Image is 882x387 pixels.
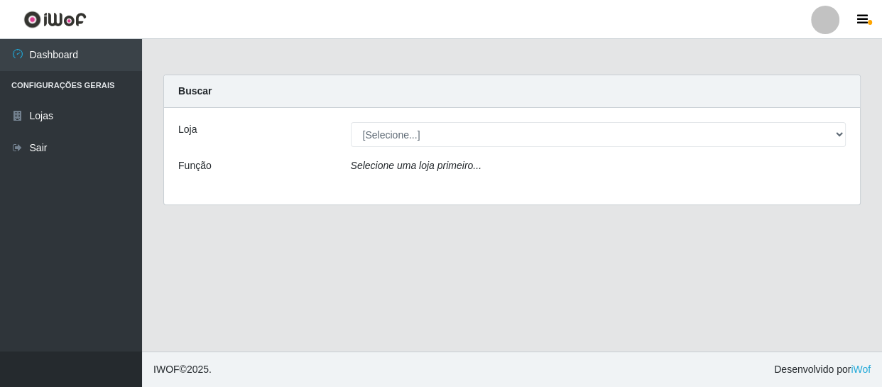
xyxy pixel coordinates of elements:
span: Desenvolvido por [774,362,871,377]
img: CoreUI Logo [23,11,87,28]
span: IWOF [153,364,180,375]
i: Selecione uma loja primeiro... [351,160,481,171]
span: © 2025 . [153,362,212,377]
strong: Buscar [178,85,212,97]
a: iWof [851,364,871,375]
label: Loja [178,122,197,137]
label: Função [178,158,212,173]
